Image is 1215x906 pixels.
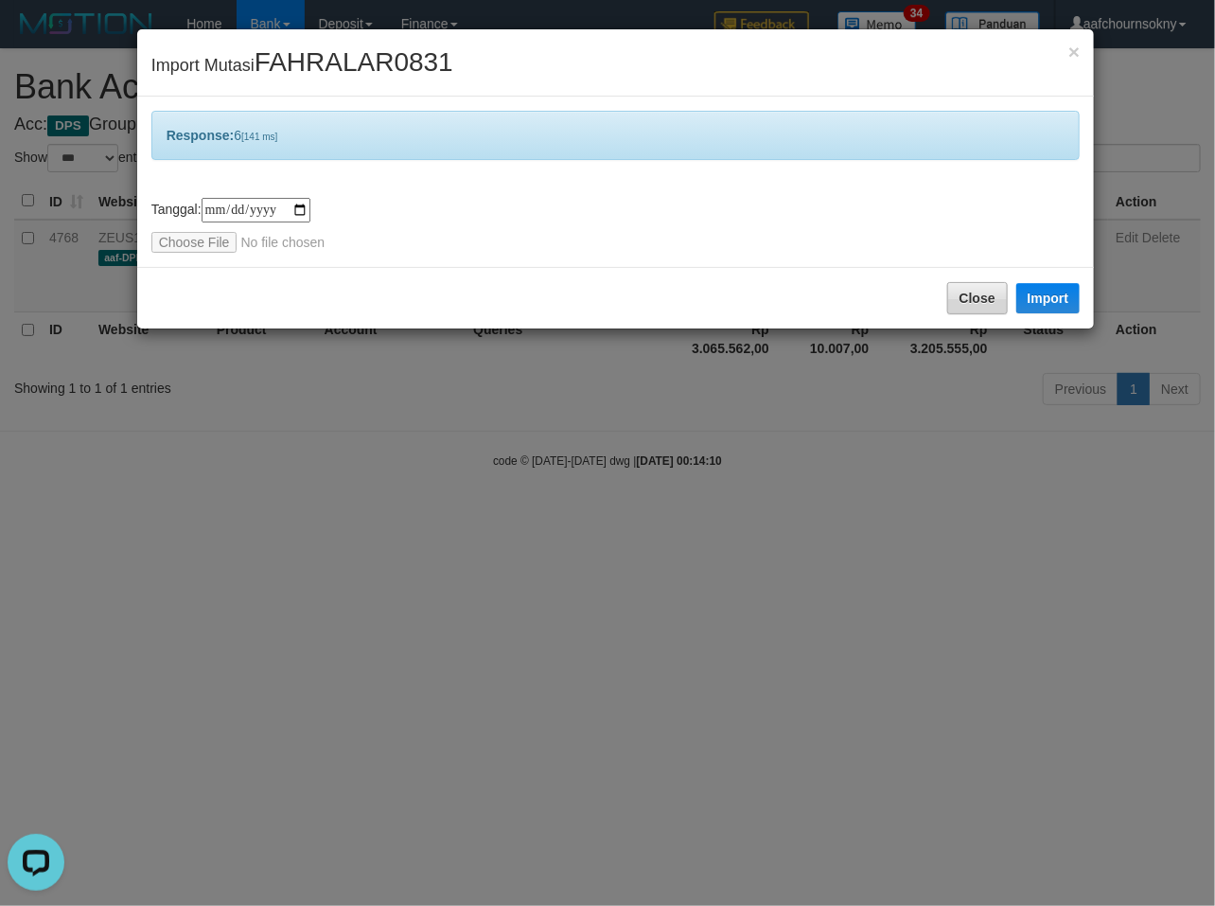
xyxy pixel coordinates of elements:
[947,282,1008,314] button: Close
[1068,42,1080,62] button: Close
[255,47,453,77] span: FAHRALAR0831
[151,111,1081,160] div: 6
[241,132,277,142] span: [141 ms]
[1068,41,1080,62] span: ×
[1016,283,1081,313] button: Import
[151,198,1081,253] div: Tanggal:
[8,8,64,64] button: Open LiveChat chat widget
[151,56,453,75] span: Import Mutasi
[167,128,235,143] b: Response:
